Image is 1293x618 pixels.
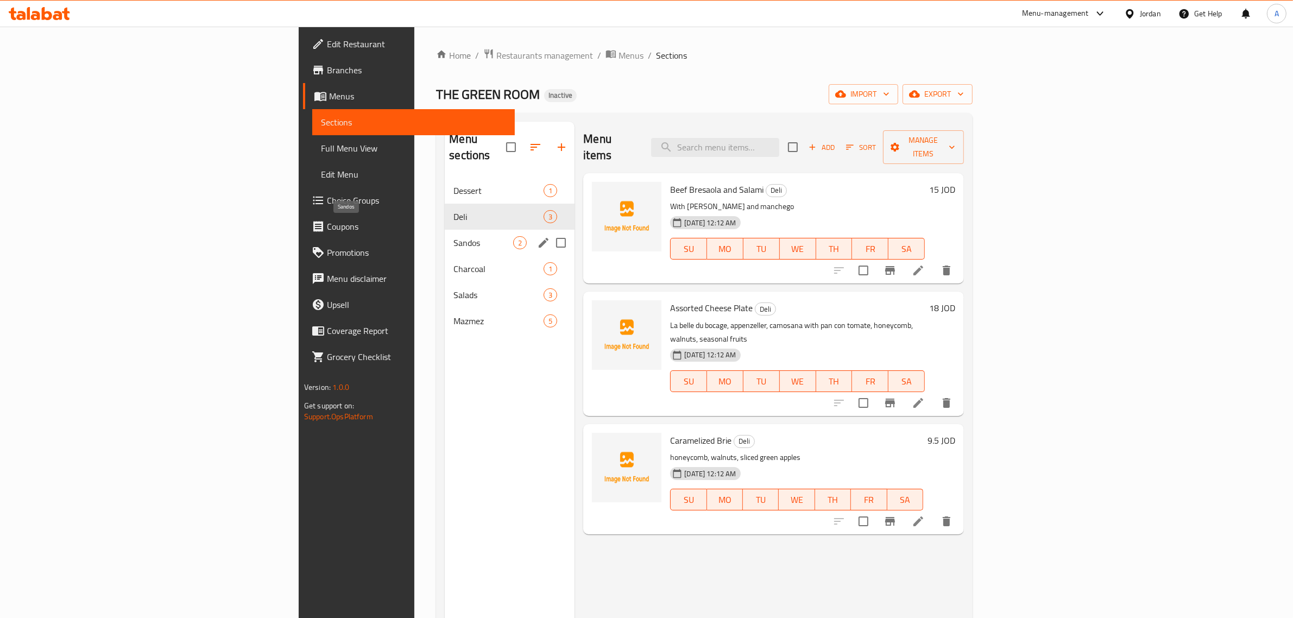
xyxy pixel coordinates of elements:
button: Add [804,139,839,156]
button: TU [743,489,779,510]
button: FR [851,489,887,510]
h6: 18 JOD [929,300,955,316]
span: Sections [656,49,687,62]
button: WE [780,370,816,392]
button: delete [934,508,960,534]
span: Menus [329,90,506,103]
span: Beef Bresaola and Salami [670,181,764,198]
button: MO [707,370,743,392]
div: Deli [755,302,776,316]
button: Manage items [883,130,964,164]
a: Coverage Report [303,318,515,344]
a: Menu disclaimer [303,266,515,292]
span: Coupons [327,220,506,233]
button: delete [934,390,960,416]
span: Add [807,141,836,154]
span: Mazmez [453,314,544,327]
a: Grocery Checklist [303,344,515,370]
button: Branch-specific-item [877,390,903,416]
span: Sort [846,141,876,154]
span: Sort items [839,139,883,156]
span: Select to update [852,392,875,414]
span: Select to update [852,259,875,282]
span: 1.0.0 [332,380,349,394]
span: SA [893,241,920,257]
span: [DATE] 12:12 AM [680,218,740,228]
li: / [597,49,601,62]
span: [DATE] 12:12 AM [680,469,740,479]
span: export [911,87,964,101]
button: TH [816,370,853,392]
span: Select section [781,136,804,159]
a: Edit menu item [912,396,925,409]
button: Sort [843,139,879,156]
span: Caramelized Brie [670,432,731,449]
span: TH [819,492,847,508]
span: Full Menu View [321,142,506,155]
span: Promotions [327,246,506,259]
p: honeycomb, walnuts, sliced green apples [670,451,923,464]
span: Assorted Cheese Plate [670,300,753,316]
span: 3 [544,290,557,300]
input: search [651,138,779,157]
span: Upsell [327,298,506,311]
div: items [544,210,557,223]
button: MO [707,489,743,510]
span: Deli [755,303,775,316]
span: Dessert [453,184,544,197]
span: Choice Groups [327,194,506,207]
button: SA [888,370,925,392]
span: 1 [544,264,557,274]
a: Sections [312,109,515,135]
span: MO [711,241,739,257]
span: WE [783,492,810,508]
span: 5 [544,316,557,326]
span: Select all sections [500,136,522,159]
button: TU [743,238,780,260]
span: Branches [327,64,506,77]
button: Add section [548,134,575,160]
h6: 15 JOD [929,182,955,197]
a: Branches [303,57,515,83]
span: 2 [514,238,526,248]
div: items [513,236,527,249]
img: Assorted Cheese Plate [592,300,661,370]
span: Add item [804,139,839,156]
nav: breadcrumb [436,48,973,62]
span: A [1275,8,1279,20]
span: SA [893,374,920,389]
button: SA [887,489,923,510]
span: 3 [544,212,557,222]
button: FR [852,370,888,392]
button: Branch-specific-item [877,257,903,283]
a: Upsell [303,292,515,318]
span: Inactive [544,91,577,100]
span: WE [784,374,812,389]
p: With [PERSON_NAME] and manchego [670,200,925,213]
span: WE [784,241,812,257]
span: [DATE] 12:12 AM [680,350,740,360]
button: edit [535,235,552,251]
a: Restaurants management [483,48,593,62]
span: MO [711,492,739,508]
span: Restaurants management [496,49,593,62]
div: Salads3 [445,282,575,308]
span: Edit Menu [321,168,506,181]
div: Deli3 [445,204,575,230]
span: Charcoal [453,262,544,275]
button: SU [670,489,707,510]
div: Deli [766,184,787,197]
span: TU [747,492,774,508]
img: Beef Bresaola and Salami [592,182,661,251]
h6: 9.5 JOD [928,433,955,448]
span: Get support on: [304,399,354,413]
a: Support.OpsPlatform [304,409,373,424]
div: Mazmez5 [445,308,575,334]
h2: Menu items [583,131,638,163]
span: SU [675,241,703,257]
span: Version: [304,380,331,394]
span: TU [748,374,775,389]
span: TU [748,241,775,257]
